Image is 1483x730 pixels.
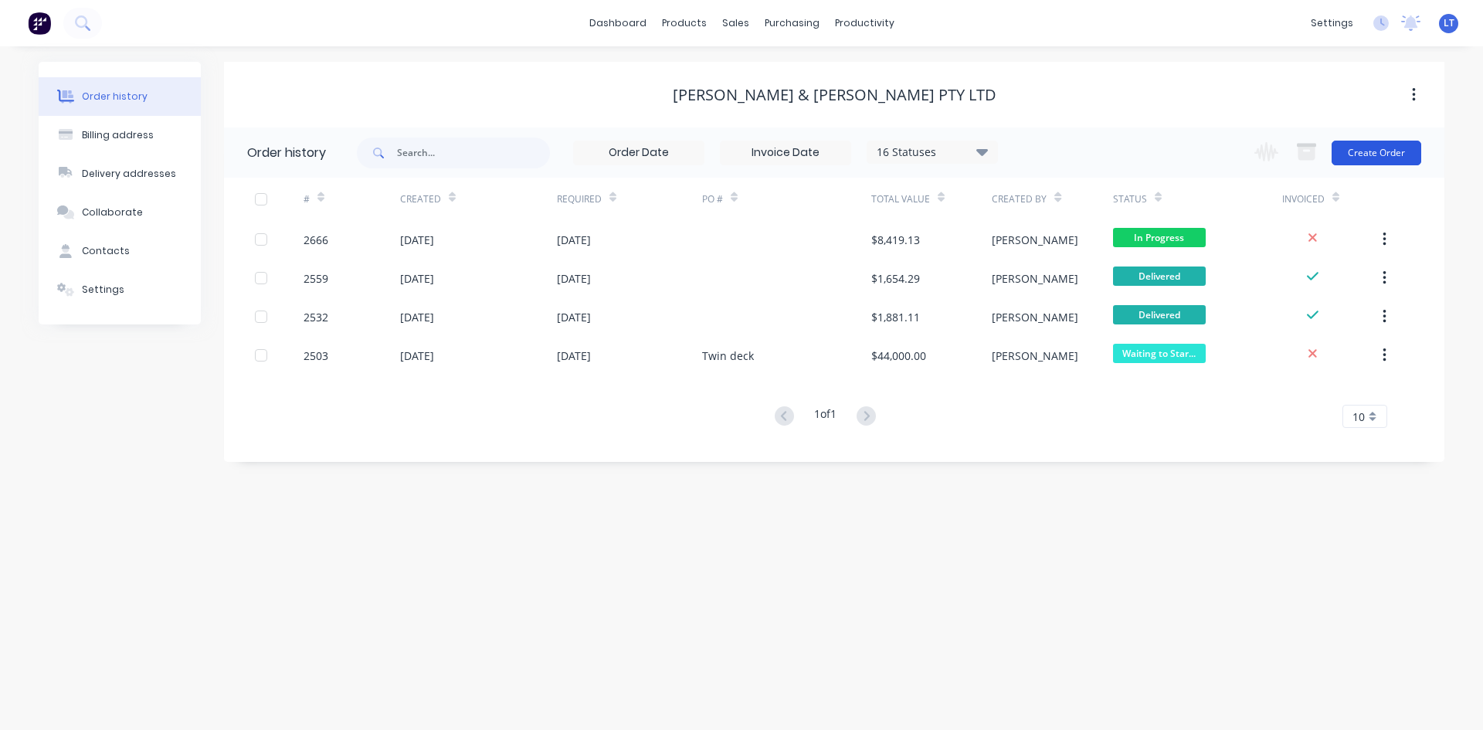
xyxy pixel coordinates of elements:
[28,12,51,35] img: Factory
[557,348,591,364] div: [DATE]
[304,232,328,248] div: 2666
[557,309,591,325] div: [DATE]
[557,178,702,220] div: Required
[992,309,1078,325] div: [PERSON_NAME]
[82,283,124,297] div: Settings
[39,116,201,154] button: Billing address
[992,192,1047,206] div: Created By
[702,178,871,220] div: PO #
[400,192,441,206] div: Created
[1113,344,1206,363] span: Waiting to Star...
[557,192,602,206] div: Required
[814,406,837,428] div: 1 of 1
[871,309,920,325] div: $1,881.11
[39,232,201,270] button: Contacts
[1282,192,1325,206] div: Invoiced
[702,192,723,206] div: PO #
[1282,178,1379,220] div: Invoiced
[39,193,201,232] button: Collaborate
[397,138,550,168] input: Search...
[721,141,850,165] input: Invoice Date
[304,192,310,206] div: #
[1444,16,1454,30] span: LT
[1113,228,1206,247] span: In Progress
[867,144,997,161] div: 16 Statuses
[827,12,902,35] div: productivity
[1113,178,1282,220] div: Status
[1113,305,1206,324] span: Delivered
[1303,12,1361,35] div: settings
[304,309,328,325] div: 2532
[39,77,201,116] button: Order history
[1113,192,1147,206] div: Status
[82,128,154,142] div: Billing address
[400,270,434,287] div: [DATE]
[582,12,654,35] a: dashboard
[714,12,757,35] div: sales
[992,232,1078,248] div: [PERSON_NAME]
[39,154,201,193] button: Delivery addresses
[992,178,1112,220] div: Created By
[304,348,328,364] div: 2503
[654,12,714,35] div: products
[304,178,400,220] div: #
[400,309,434,325] div: [DATE]
[304,270,328,287] div: 2559
[82,167,176,181] div: Delivery addresses
[992,348,1078,364] div: [PERSON_NAME]
[400,178,557,220] div: Created
[1332,141,1421,165] button: Create Order
[1352,409,1365,425] span: 10
[400,232,434,248] div: [DATE]
[992,270,1078,287] div: [PERSON_NAME]
[871,232,920,248] div: $8,419.13
[871,270,920,287] div: $1,654.29
[39,270,201,309] button: Settings
[1113,267,1206,286] span: Delivered
[871,178,992,220] div: Total Value
[82,244,130,258] div: Contacts
[871,192,930,206] div: Total Value
[400,348,434,364] div: [DATE]
[757,12,827,35] div: purchasing
[871,348,926,364] div: $44,000.00
[673,86,996,104] div: [PERSON_NAME] & [PERSON_NAME] Pty Ltd
[702,348,754,364] div: Twin deck
[247,144,326,162] div: Order history
[557,232,591,248] div: [DATE]
[82,205,143,219] div: Collaborate
[574,141,704,165] input: Order Date
[557,270,591,287] div: [DATE]
[82,90,148,104] div: Order history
